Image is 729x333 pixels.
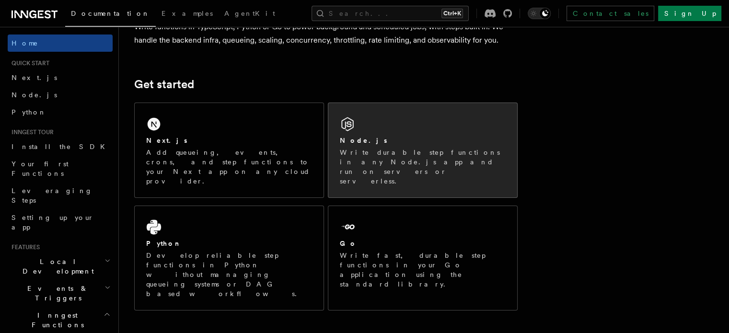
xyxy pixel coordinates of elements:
[340,136,387,145] h2: Node.js
[8,253,113,280] button: Local Development
[658,6,721,21] a: Sign Up
[8,86,113,103] a: Node.js
[71,10,150,17] span: Documentation
[162,10,213,17] span: Examples
[12,91,57,99] span: Node.js
[12,108,46,116] span: Python
[12,74,57,81] span: Next.js
[12,143,111,150] span: Install the SDK
[8,103,113,121] a: Python
[156,3,219,26] a: Examples
[8,155,113,182] a: Your first Functions
[8,69,113,86] a: Next.js
[134,103,324,198] a: Next.jsAdd queueing, events, crons, and step functions to your Next app on any cloud provider.
[146,136,187,145] h2: Next.js
[312,6,469,21] button: Search...Ctrl+K
[134,20,518,47] p: Write functions in TypeScript, Python or Go to power background and scheduled jobs, with steps bu...
[146,239,182,248] h2: Python
[146,251,312,299] p: Develop reliable step functions in Python without managing queueing systems or DAG based workflows.
[12,214,94,231] span: Setting up your app
[8,59,49,67] span: Quick start
[8,182,113,209] a: Leveraging Steps
[134,206,324,310] a: PythonDevelop reliable step functions in Python without managing queueing systems or DAG based wo...
[328,206,518,310] a: GoWrite fast, durable step functions in your Go application using the standard library.
[219,3,281,26] a: AgentKit
[441,9,463,18] kbd: Ctrl+K
[528,8,551,19] button: Toggle dark mode
[8,310,104,330] span: Inngest Functions
[8,257,104,276] span: Local Development
[340,148,506,186] p: Write durable step functions in any Node.js app and run on servers or serverless.
[12,187,93,204] span: Leveraging Steps
[8,280,113,307] button: Events & Triggers
[224,10,275,17] span: AgentKit
[340,251,506,289] p: Write fast, durable step functions in your Go application using the standard library.
[8,138,113,155] a: Install the SDK
[65,3,156,27] a: Documentation
[340,239,357,248] h2: Go
[12,38,38,48] span: Home
[12,160,69,177] span: Your first Functions
[8,284,104,303] span: Events & Triggers
[8,243,40,251] span: Features
[8,128,54,136] span: Inngest tour
[328,103,518,198] a: Node.jsWrite durable step functions in any Node.js app and run on servers or serverless.
[134,78,194,91] a: Get started
[8,34,113,52] a: Home
[567,6,654,21] a: Contact sales
[8,209,113,236] a: Setting up your app
[146,148,312,186] p: Add queueing, events, crons, and step functions to your Next app on any cloud provider.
